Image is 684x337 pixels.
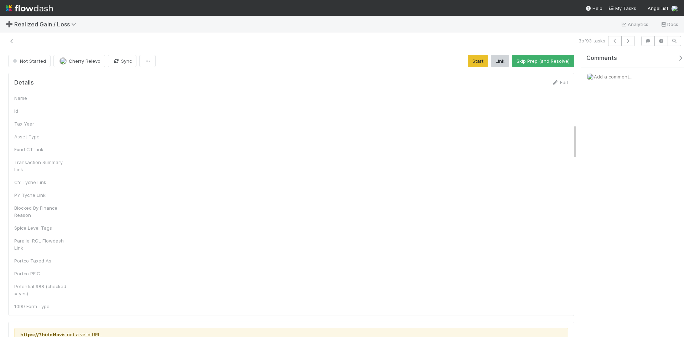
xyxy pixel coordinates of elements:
button: Cherry Relevo [53,55,105,67]
span: 3 of 93 tasks [579,37,605,44]
img: logo-inverted-e16ddd16eac7371096b0.svg [6,2,53,14]
div: Help [585,5,602,12]
div: Spice Level Tags [14,224,68,231]
img: avatar_1c2f0edd-858e-4812-ac14-2a8986687c67.png [59,57,67,65]
a: My Tasks [608,5,636,12]
div: Portco Taxed As [14,257,68,264]
div: CY Tyche Link [14,179,68,186]
button: Skip Prep (and Resolve) [512,55,574,67]
a: Docs [660,20,678,29]
div: Blocked By Finance Reason [14,204,68,219]
button: Link [491,55,509,67]
span: Cherry Relevo [69,58,100,64]
div: Potential 988 (checked = yes) [14,283,68,297]
span: Comments [586,55,617,62]
div: Transaction Summary Link [14,159,68,173]
button: Start [468,55,488,67]
span: Realized Gain / Loss [14,21,80,28]
div: Fund CT Link [14,146,68,153]
span: My Tasks [608,5,636,11]
img: avatar_1c2f0edd-858e-4812-ac14-2a8986687c67.png [671,5,678,12]
h5: Details [14,79,34,86]
div: PY Tyche Link [14,192,68,199]
div: Portco PFIC [14,270,68,277]
span: AngelList [648,5,668,11]
img: avatar_1c2f0edd-858e-4812-ac14-2a8986687c67.png [587,73,594,80]
div: Asset Type [14,133,68,140]
span: Add a comment... [594,74,632,80]
a: Analytics [621,20,649,29]
div: Id [14,107,68,114]
span: ➕ [6,21,13,27]
button: Sync [108,55,136,67]
div: Parallel RGL Flowdash Link [14,237,68,251]
div: Name [14,95,68,102]
a: Edit [551,80,568,85]
div: 1099 Form Type [14,303,68,310]
div: Tax Year [14,120,68,127]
